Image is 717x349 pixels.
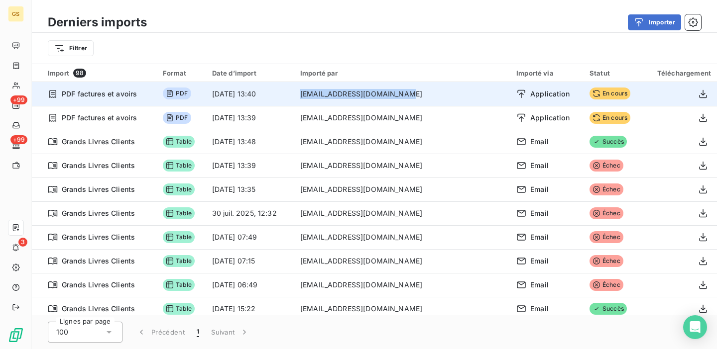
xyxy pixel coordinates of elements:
[163,207,195,219] span: Table
[197,327,199,337] span: 1
[590,69,637,77] div: Statut
[206,297,294,321] td: [DATE] 15:22
[294,177,510,201] td: [EMAIL_ADDRESS][DOMAIN_NAME]
[206,249,294,273] td: [DATE] 07:15
[163,136,195,148] span: Table
[62,113,137,123] span: PDF factures et avoirs
[590,279,623,291] span: Échec
[590,231,623,243] span: Échec
[205,322,255,343] button: Suivant
[18,238,27,247] span: 3
[516,69,578,77] div: Importé via
[294,154,510,177] td: [EMAIL_ADDRESS][DOMAIN_NAME]
[206,177,294,201] td: [DATE] 13:35
[294,201,510,225] td: [EMAIL_ADDRESS][DOMAIN_NAME]
[294,249,510,273] td: [EMAIL_ADDRESS][DOMAIN_NAME]
[294,225,510,249] td: [EMAIL_ADDRESS][DOMAIN_NAME]
[48,40,94,56] button: Filtrer
[530,208,549,218] span: Email
[62,304,135,314] span: Grands Livres Clients
[206,82,294,106] td: [DATE] 13:40
[206,106,294,130] td: [DATE] 13:39
[163,231,195,243] span: Table
[163,69,200,77] div: Format
[163,303,195,315] span: Table
[628,14,681,30] button: Importer
[62,280,135,290] span: Grands Livres Clients
[590,112,630,124] span: En cours
[48,13,147,31] h3: Derniers imports
[683,315,707,339] div: Open Intercom Messenger
[590,183,623,195] span: Échec
[73,69,86,78] span: 98
[163,112,191,124] span: PDF
[530,184,549,194] span: Email
[56,327,68,337] span: 100
[590,303,627,315] span: Succès
[294,273,510,297] td: [EMAIL_ADDRESS][DOMAIN_NAME]
[530,137,549,147] span: Email
[294,297,510,321] td: [EMAIL_ADDRESS][DOMAIN_NAME]
[590,160,623,172] span: Échec
[206,273,294,297] td: [DATE] 06:49
[212,69,288,77] div: Date d’import
[300,69,504,77] div: Importé par
[10,135,27,144] span: +99
[62,208,135,218] span: Grands Livres Clients
[206,154,294,177] td: [DATE] 13:39
[206,201,294,225] td: 30 juil. 2025, 12:32
[590,207,623,219] span: Échec
[8,327,24,343] img: Logo LeanPay
[590,255,623,267] span: Échec
[294,82,510,106] td: [EMAIL_ADDRESS][DOMAIN_NAME]
[590,87,630,99] span: En cours
[530,89,570,99] span: Application
[649,69,711,77] div: Téléchargement
[163,183,195,195] span: Table
[294,130,510,154] td: [EMAIL_ADDRESS][DOMAIN_NAME]
[163,255,195,267] span: Table
[530,304,549,314] span: Email
[163,279,195,291] span: Table
[530,256,549,266] span: Email
[191,322,205,343] button: 1
[48,69,151,78] div: Import
[294,106,510,130] td: [EMAIL_ADDRESS][DOMAIN_NAME]
[62,161,135,171] span: Grands Livres Clients
[62,137,135,147] span: Grands Livres Clients
[62,232,135,242] span: Grands Livres Clients
[530,161,549,171] span: Email
[10,95,27,104] span: +99
[130,322,191,343] button: Précédent
[206,225,294,249] td: [DATE] 07:49
[8,6,24,22] div: GS
[530,280,549,290] span: Email
[163,87,191,99] span: PDF
[590,136,627,148] span: Succès
[530,113,570,123] span: Application
[62,89,137,99] span: PDF factures et avoirs
[206,130,294,154] td: [DATE] 13:48
[530,232,549,242] span: Email
[62,184,135,194] span: Grands Livres Clients
[163,160,195,172] span: Table
[62,256,135,266] span: Grands Livres Clients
